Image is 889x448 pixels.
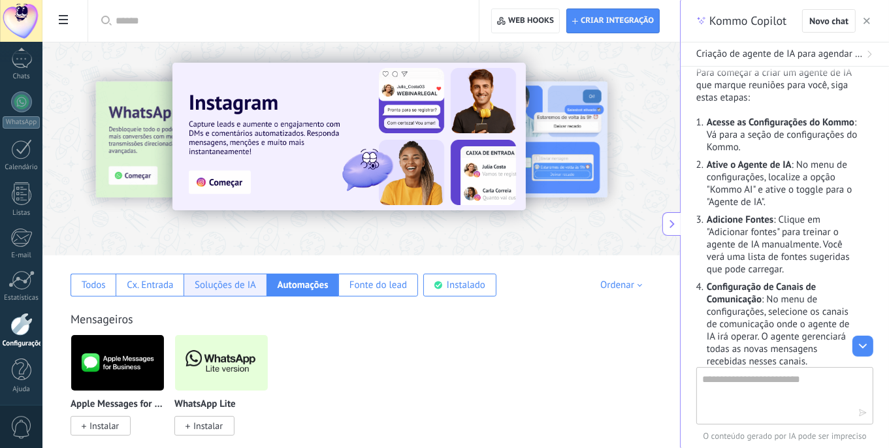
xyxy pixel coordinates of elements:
strong: Adicione Fontes [707,214,773,226]
button: Criação de agente de IA para agendar reuniões [681,42,889,67]
div: Todos [82,279,106,291]
div: E-mail [3,251,40,260]
div: Soluções de IA [195,279,256,291]
div: Ajuda [3,385,40,394]
span: Web hooks [508,16,554,26]
strong: Configuração de Canais de Comunicação [707,281,816,306]
span: Novo chat [809,16,849,25]
p: : No menu de configurações, selecione os canais de comunicação onde o agente de IA irá operar. O ... [707,281,858,368]
button: Web hooks [491,8,560,33]
p: : No menu de configurações, localize a opção "Kommo AI" e ative o toggle para o "Agente de IA". [707,159,858,208]
div: Calendário [3,163,40,172]
div: Instalado [447,279,485,291]
div: WhatsApp [3,116,40,129]
span: Criação de agente de IA para agendar reuniões [696,48,863,61]
p: WhatsApp Lite [174,399,236,410]
span: Instalar [89,420,119,432]
strong: Acesse as Configurações do Kommo [707,116,854,129]
div: Ordenar [600,279,647,291]
a: Mensageiros [71,312,133,327]
p: Para começar a criar um agente de IA que marque reuniões para você, siga estas etapas: [696,67,858,104]
div: Estatísticas [3,294,40,302]
button: Novo chat [802,9,856,33]
span: O conteúdo gerado por IA pode ser impreciso [696,430,873,443]
p: : Vá para a seção de configurações do Kommo. [707,116,858,153]
span: Kommo Copilot [709,13,786,29]
p: : Clique em "Adicionar fontes" para treinar o agente de IA manualmente. Você verá uma lista de fo... [707,214,858,276]
div: Chats [3,72,40,81]
span: Instalar [193,420,223,432]
img: logo_main.png [71,331,164,394]
div: Configurações [3,340,40,348]
div: Automações [277,279,328,291]
p: Apple Messages for Business [71,399,165,410]
strong: Ative o Agente de IA [707,159,792,171]
div: Cx. Entrada [127,279,173,291]
button: Criar integração [566,8,660,33]
img: Slide 1 [172,63,526,210]
img: logo_main.png [175,331,268,394]
div: Fonte do lead [349,279,407,291]
span: Criar integração [581,16,654,26]
div: Listas [3,209,40,217]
